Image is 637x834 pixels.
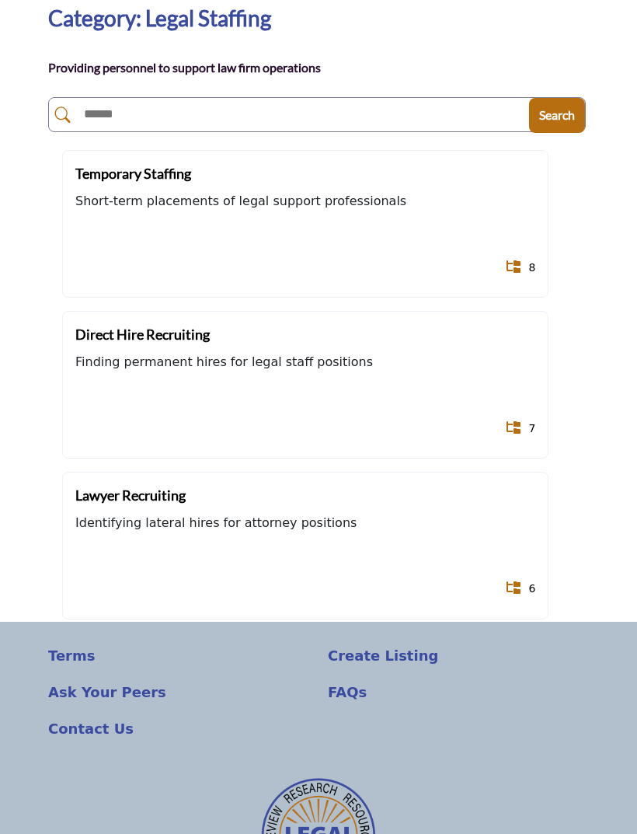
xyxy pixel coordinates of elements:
b: Temporary Staffing [75,165,191,182]
i: Show All 6 Sub-Categories [506,581,520,594]
a: Create Listing [328,645,589,666]
i: Show All 8 Sub-Categories [506,260,520,273]
a: 8 [528,253,535,282]
i: Show All 7 Sub-Categories [506,421,520,434]
b: Lawyer Recruiting [75,487,186,504]
a: Terms [48,645,309,666]
h2: Category: Legal Staffing [48,5,271,32]
button: Search [529,98,585,133]
b: Direct Hire Recruiting [75,326,210,343]
a: 7 [528,414,535,443]
p: Finding permanent hires for legal staff positions [75,353,535,372]
p: Short-term placements of legal support professionals [75,192,535,211]
p: Providing personnel to support law firm operations [48,54,321,82]
a: Contact Us [48,718,309,739]
p: Identifying lateral hires for attorney positions [75,514,535,532]
a: Ask Your Peers [48,682,309,703]
a: 6 [528,574,535,603]
span: Search [539,107,575,122]
a: FAQs [328,682,589,703]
